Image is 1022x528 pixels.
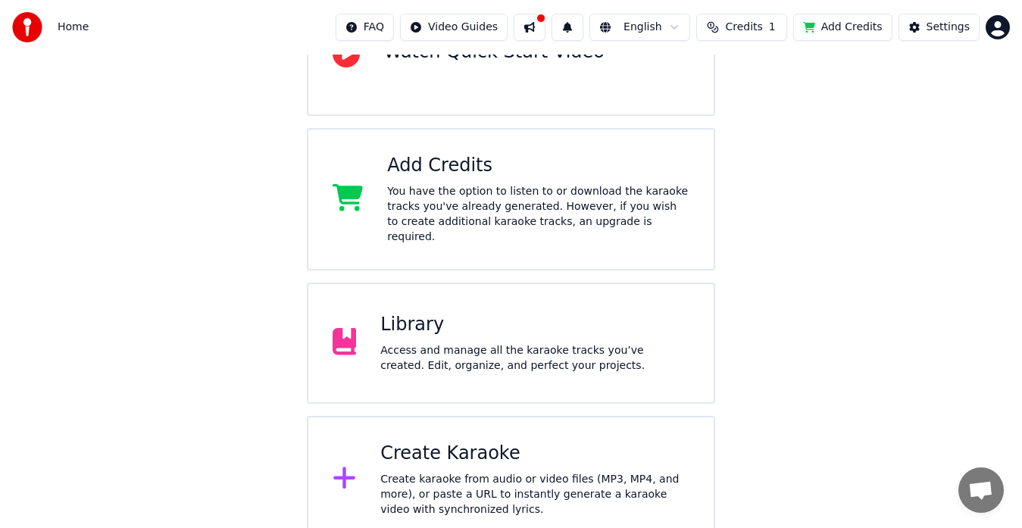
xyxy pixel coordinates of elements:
[380,442,689,466] div: Create Karaoke
[336,14,394,41] button: FAQ
[725,20,762,35] span: Credits
[380,343,689,373] div: Access and manage all the karaoke tracks you’ve created. Edit, organize, and perfect your projects.
[927,20,970,35] div: Settings
[696,14,787,41] button: Credits1
[387,154,689,178] div: Add Credits
[793,14,892,41] button: Add Credits
[12,12,42,42] img: youka
[400,14,508,41] button: Video Guides
[58,20,89,35] nav: breadcrumb
[958,467,1004,513] div: Open chat
[387,184,689,245] div: You have the option to listen to or download the karaoke tracks you've already generated. However...
[380,472,689,517] div: Create karaoke from audio or video files (MP3, MP4, and more), or paste a URL to instantly genera...
[380,313,689,337] div: Library
[58,20,89,35] span: Home
[899,14,980,41] button: Settings
[769,20,776,35] span: 1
